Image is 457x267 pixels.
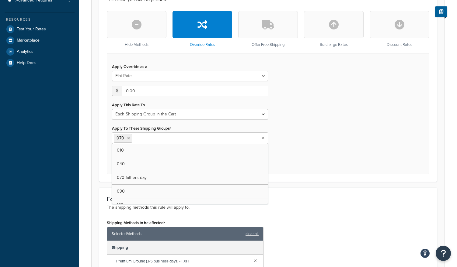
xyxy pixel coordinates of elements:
a: 150 [112,198,268,212]
a: 040 [112,157,268,171]
span: Help Docs [17,60,37,66]
span: Marketplace [17,38,40,43]
span: Selected Methods [112,230,242,238]
div: Offer Free Shipping [238,11,298,47]
label: Apply This Rate To [112,103,145,107]
span: 090 [117,188,125,194]
label: Apply Override as a [112,64,147,69]
span: 070 [117,135,124,141]
span: $ [112,86,122,96]
button: Open Resource Center [436,246,451,261]
span: Test Your Rates [17,27,46,32]
a: Analytics [5,46,75,57]
h3: For these shipping methods... [107,196,429,202]
div: Surcharge Rates [304,11,364,47]
a: Marketplace [5,35,75,46]
div: Discount Rates [370,11,429,47]
div: Shipping [107,241,263,255]
a: 090 [112,185,268,198]
span: Analytics [17,49,33,54]
a: Test Your Rates [5,24,75,35]
label: Apply To These Shipping Groups [112,126,171,131]
a: 070 fathers day [112,171,268,184]
a: 010 [112,144,268,157]
p: The shipping methods this rule will apply to. [107,204,429,211]
label: Shipping Methods to be affected [107,221,165,225]
span: 010 [117,147,124,153]
div: Hide Methods [107,11,166,47]
button: Show Help Docs [435,6,447,17]
span: 070 fathers day [117,174,147,181]
div: Override Rates [173,11,232,47]
a: Help Docs [5,57,75,68]
span: 040 [117,161,125,167]
div: Resources [5,17,75,22]
span: 150 [117,202,124,208]
span: Premium Ground (3-5 business days) - FXH [116,257,249,265]
a: clear all [246,230,259,238]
